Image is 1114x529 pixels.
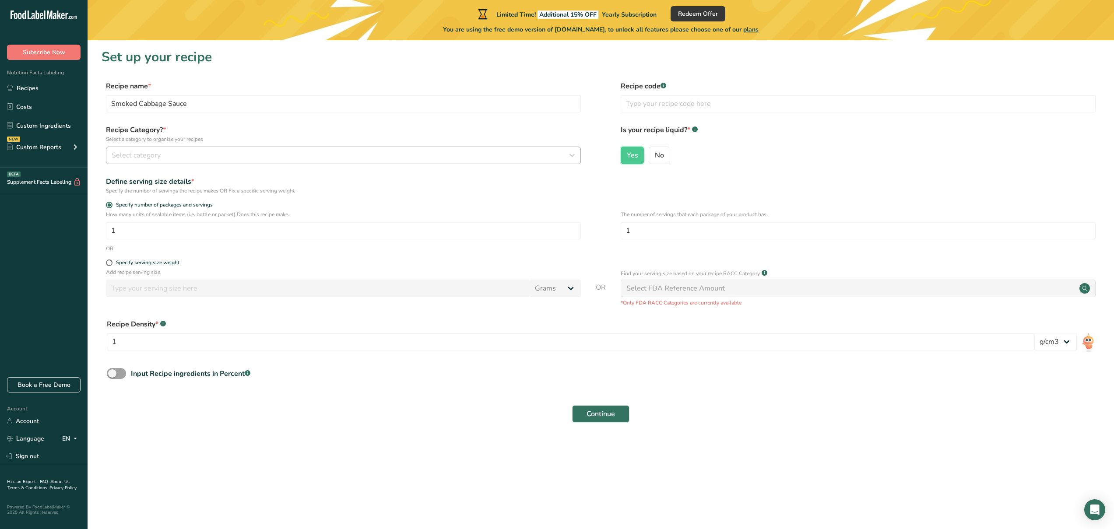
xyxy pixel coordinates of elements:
[106,125,581,143] label: Recipe Category?
[626,283,725,294] div: Select FDA Reference Amount
[116,259,179,266] div: Specify serving size weight
[23,48,65,57] span: Subscribe Now
[476,9,657,19] div: Limited Time!
[1082,333,1095,353] img: ai-bot.1dcbe71.gif
[49,485,77,491] a: Privacy Policy
[106,245,113,252] div: OR
[538,11,598,19] span: Additional 15% OFF
[655,151,664,160] span: No
[7,137,20,142] div: NEW
[106,176,581,187] div: Define serving size details
[7,143,61,152] div: Custom Reports
[621,270,760,277] p: Find your serving size based on your recipe RACC Category
[112,202,213,208] span: Specify number of packages and servings
[62,434,81,444] div: EN
[106,81,581,91] label: Recipe name
[7,504,81,515] div: Powered By FoodLabelMaker © 2025 All Rights Reserved
[1084,499,1105,520] div: Open Intercom Messenger
[107,333,1034,350] input: Type your density here
[621,81,1096,91] label: Recipe code
[602,11,657,19] span: Yearly Subscription
[743,25,759,34] span: plans
[106,135,581,143] p: Select a category to organize your recipes
[7,479,70,491] a: About Us .
[621,210,1096,218] p: The number of servings that each package of your product has.
[40,479,50,485] a: FAQ .
[7,485,49,491] a: Terms & Conditions .
[7,377,81,392] a: Book a Free Demo
[671,6,725,21] button: Redeem Offer
[106,187,581,195] div: Specify the number of servings the recipe makes OR Fix a specific serving weight
[7,172,21,177] div: BETA
[102,47,1100,67] h1: Set up your recipe
[106,268,581,276] p: Add recipe serving size.
[106,210,581,218] p: How many units of sealable items (i.e. bottle or packet) Does this recipe make.
[7,431,44,446] a: Language
[131,368,250,379] div: Input Recipe ingredients in Percent
[621,125,1096,143] label: Is your recipe liquid?
[7,45,81,60] button: Subscribe Now
[572,405,629,423] button: Continue
[678,9,718,18] span: Redeem Offer
[106,280,530,297] input: Type your serving size here
[587,409,615,419] span: Continue
[106,95,581,112] input: Type your recipe name here
[112,150,161,161] span: Select category
[596,282,606,307] span: OR
[7,479,38,485] a: Hire an Expert .
[627,151,638,160] span: Yes
[621,299,1096,307] p: *Only FDA RACC Categories are currently available
[443,25,759,34] span: You are using the free demo version of [DOMAIN_NAME], to unlock all features please choose one of...
[621,95,1096,112] input: Type your recipe code here
[107,319,1034,329] div: Recipe Density
[106,147,581,164] button: Select category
